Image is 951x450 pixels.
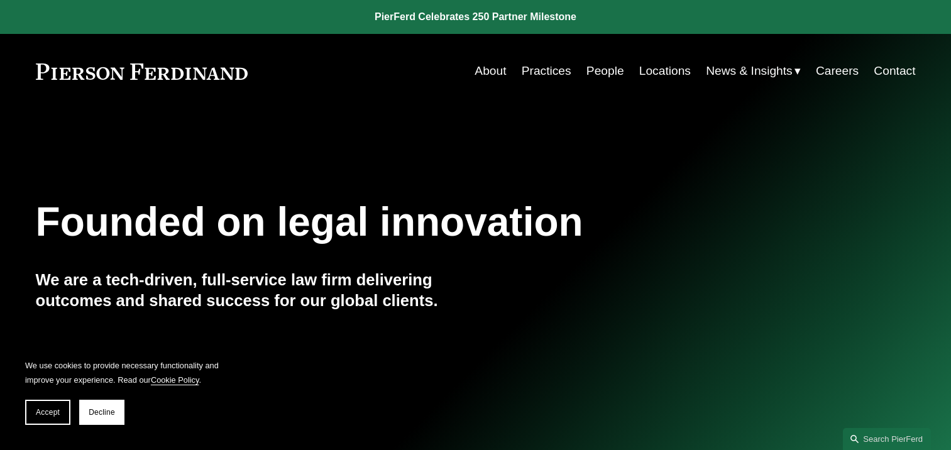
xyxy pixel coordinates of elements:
[706,60,793,82] span: News & Insights
[13,346,239,437] section: Cookie banner
[25,358,226,387] p: We use cookies to provide necessary functionality and improve your experience. Read our .
[816,59,859,83] a: Careers
[706,59,801,83] a: folder dropdown
[475,59,506,83] a: About
[522,59,571,83] a: Practices
[36,408,60,417] span: Accept
[36,270,476,310] h4: We are a tech-driven, full-service law firm delivering outcomes and shared success for our global...
[586,59,624,83] a: People
[843,428,931,450] a: Search this site
[36,199,769,245] h1: Founded on legal innovation
[639,59,691,83] a: Locations
[874,59,915,83] a: Contact
[25,400,70,425] button: Accept
[79,400,124,425] button: Decline
[89,408,115,417] span: Decline
[151,375,199,385] a: Cookie Policy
